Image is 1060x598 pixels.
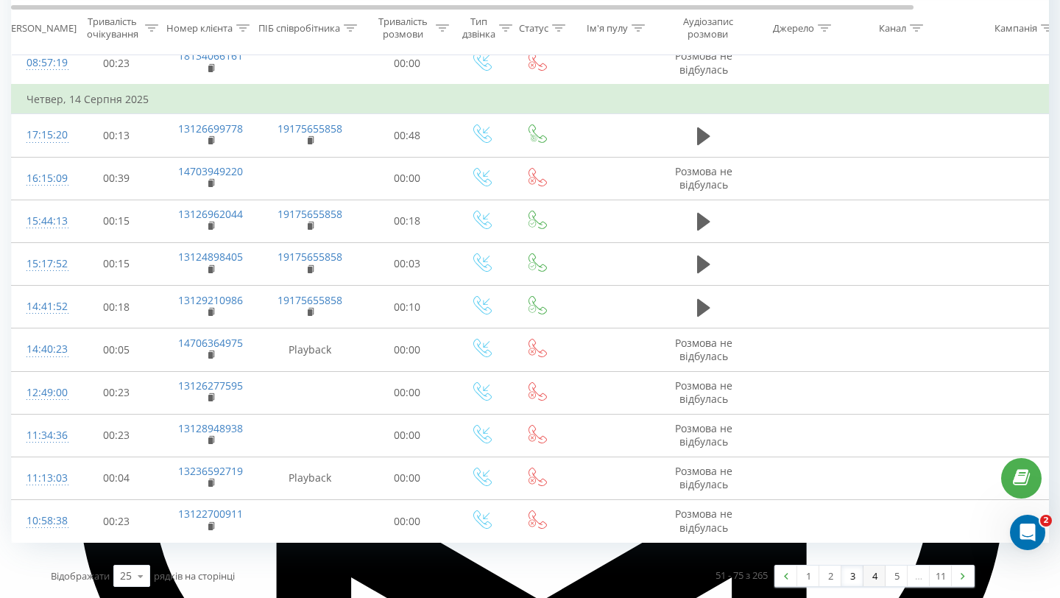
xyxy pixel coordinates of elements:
[26,121,56,149] div: 17:15:20
[361,371,453,414] td: 00:00
[26,292,56,321] div: 14:41:52
[278,122,342,136] a: 19175655858
[361,286,453,328] td: 00:10
[26,421,56,450] div: 11:34:36
[675,164,732,191] span: Розмова не відбулась
[519,21,548,34] div: Статус
[361,242,453,285] td: 00:03
[178,507,243,521] a: 13122700911
[773,21,814,34] div: Джерело
[361,114,453,157] td: 00:48
[166,21,233,34] div: Номер клієнта
[361,157,453,200] td: 00:00
[178,379,243,393] a: 13126277595
[886,566,908,586] a: 5
[26,379,56,407] div: 12:49:00
[361,200,453,242] td: 00:18
[278,207,342,221] a: 19175655858
[26,49,56,77] div: 08:57:19
[1040,515,1052,527] span: 2
[71,286,163,328] td: 00:18
[675,421,732,448] span: Розмова не відбулась
[71,414,163,457] td: 00:23
[26,164,56,193] div: 16:15:09
[841,566,863,586] a: 3
[675,49,732,76] span: Розмова не відбулась
[178,464,243,478] a: 13236592719
[278,250,342,264] a: 19175655858
[715,568,768,583] div: 51 - 75 з 265
[178,421,243,435] a: 13128948938
[675,507,732,534] span: Розмова не відбулась
[675,379,732,406] span: Розмова не відбулась
[178,122,243,136] a: 13126699778
[26,507,56,535] div: 10:58:38
[71,114,163,157] td: 00:13
[71,157,163,200] td: 00:39
[675,336,732,363] span: Розмова не відбулась
[908,566,930,586] div: …
[587,21,628,34] div: Ім'я пулу
[178,293,243,307] a: 13129210986
[675,464,732,491] span: Розмова не відбулась
[819,566,841,586] a: 2
[361,414,453,457] td: 00:00
[278,293,342,307] a: 19175655858
[361,328,453,371] td: 00:00
[26,207,56,236] div: 15:44:13
[51,569,110,583] span: Відображати
[178,250,243,264] a: 13124898405
[178,336,243,350] a: 14706364975
[462,15,495,41] div: Тип дзвінка
[26,464,56,493] div: 11:13:03
[258,328,361,371] td: Playback
[258,21,340,34] div: ПІБ співробітника
[797,566,819,586] a: 1
[2,21,77,34] div: [PERSON_NAME]
[672,15,743,41] div: Аудіозапис розмови
[994,21,1037,34] div: Кампанія
[178,164,243,178] a: 14703949220
[71,200,163,242] td: 00:15
[71,242,163,285] td: 00:15
[361,457,453,499] td: 00:00
[120,569,132,583] div: 25
[1010,515,1045,550] iframe: Intercom live chat
[258,457,361,499] td: Playback
[71,371,163,414] td: 00:23
[154,569,235,583] span: рядків на сторінці
[361,500,453,543] td: 00:00
[71,500,163,543] td: 00:23
[83,15,141,41] div: Тривалість очікування
[178,49,243,63] a: 18134066161
[863,566,886,586] a: 4
[930,566,952,586] a: 11
[361,42,453,85] td: 00:00
[71,457,163,499] td: 00:04
[71,42,163,85] td: 00:23
[879,21,906,34] div: Канал
[26,250,56,278] div: 15:17:52
[178,207,243,221] a: 13126962044
[374,15,432,41] div: Тривалість розмови
[71,328,163,371] td: 00:05
[26,335,56,364] div: 14:40:23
